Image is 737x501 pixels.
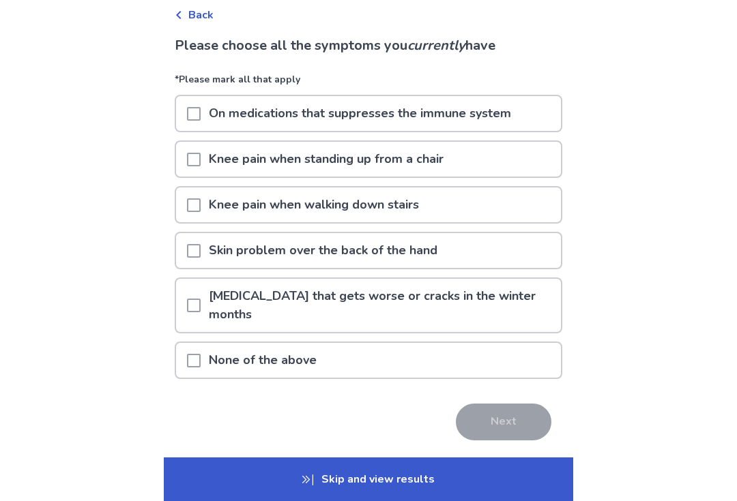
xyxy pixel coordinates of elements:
[201,343,325,378] p: None of the above
[407,36,465,55] i: currently
[201,233,446,268] p: Skin problem over the back of the hand
[201,279,561,332] p: [MEDICAL_DATA] that gets worse or cracks in the winter months
[201,96,519,131] p: On medications that suppresses the immune system
[201,142,452,177] p: Knee pain when standing up from a chair
[456,404,551,440] button: Next
[175,72,562,95] p: *Please mark all that apply
[164,457,573,501] p: Skip and view results
[188,7,214,23] span: Back
[201,187,427,222] p: Knee pain when walking down stairs
[175,35,562,56] p: Please choose all the symptoms you have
